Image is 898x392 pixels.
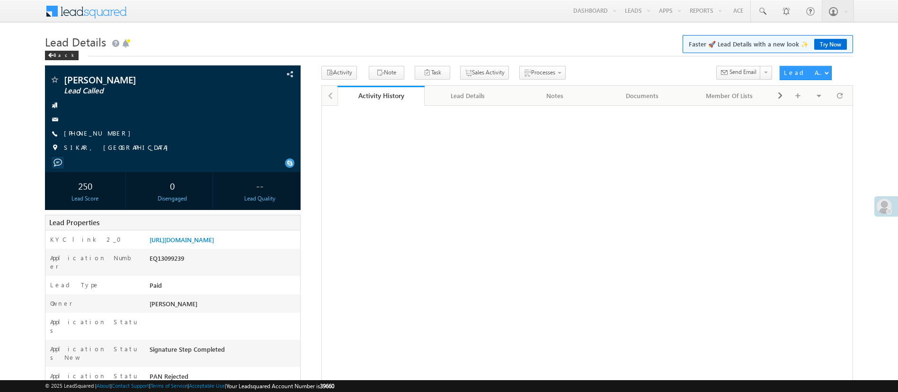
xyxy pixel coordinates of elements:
[512,86,599,106] a: Notes
[519,66,566,80] button: Processes
[97,383,110,389] a: About
[222,177,298,194] div: --
[814,39,847,50] a: Try Now
[134,177,210,194] div: 0
[64,86,224,96] span: Lead Called
[189,383,225,389] a: Acceptable Use
[147,254,300,267] div: EQ13099239
[64,129,135,137] a: [PHONE_NUMBER]
[345,91,418,100] div: Activity History
[425,86,512,106] a: Lead Details
[460,66,509,80] button: Sales Activity
[432,90,503,101] div: Lead Details
[50,281,99,289] label: Lead Type
[151,383,187,389] a: Terms of Service
[415,66,450,80] button: Task
[112,383,149,389] a: Contact Support
[45,51,79,60] div: Back
[50,235,127,244] label: KYC link 2_0
[50,254,138,271] label: Application Number
[694,90,765,101] div: Member Of Lists
[606,90,677,101] div: Documents
[320,383,334,390] span: 39660
[50,318,138,335] label: Application Status
[150,236,214,244] a: [URL][DOMAIN_NAME]
[64,75,224,84] span: [PERSON_NAME]
[369,66,404,80] button: Note
[519,90,590,101] div: Notes
[150,300,197,308] span: [PERSON_NAME]
[599,86,686,106] a: Documents
[50,299,72,308] label: Owner
[45,382,334,391] span: © 2025 LeadSquared | | | | |
[147,281,300,294] div: Paid
[64,143,173,153] span: SIKAR, [GEOGRAPHIC_DATA]
[716,66,761,80] button: Send Email
[50,345,138,362] label: Application Status New
[147,345,300,358] div: Signature Step Completed
[531,69,555,76] span: Processes
[45,50,83,58] a: Back
[686,86,773,106] a: Member Of Lists
[47,194,123,203] div: Lead Score
[780,66,832,80] button: Lead Actions
[784,68,824,77] div: Lead Actions
[222,194,298,203] div: Lead Quality
[49,218,99,227] span: Lead Properties
[147,372,300,385] div: PAN Rejected
[134,194,210,203] div: Disengaged
[45,34,106,49] span: Lead Details
[321,66,357,80] button: Activity
[226,383,334,390] span: Your Leadsquared Account Number is
[689,39,847,49] span: Faster 🚀 Lead Details with a new look ✨
[47,177,123,194] div: 250
[338,86,425,106] a: Activity History
[729,68,756,76] span: Send Email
